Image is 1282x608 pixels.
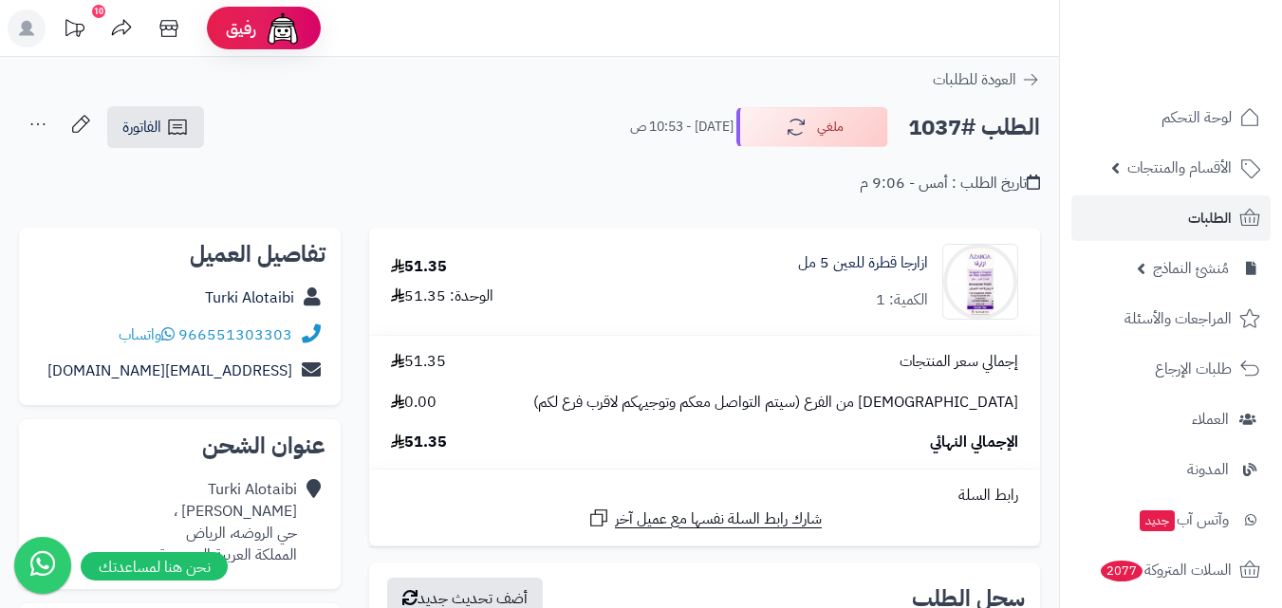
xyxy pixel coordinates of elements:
[1127,155,1232,181] span: الأقسام والمنتجات
[587,507,822,530] a: شارك رابط السلة نفسها مع عميل آخر
[1071,447,1271,492] a: المدونة
[930,432,1018,453] span: الإجمالي النهائي
[1124,305,1232,332] span: المراجعات والأسئلة
[736,107,888,147] button: ملغي
[391,256,447,278] div: 51.35
[158,479,297,565] div: Turki Alotaibi [PERSON_NAME] ، حي الروضه، الرياض المملكة العربية السعودية
[615,508,822,530] span: شارك رابط السلة نفسها مع عميل آخر
[1071,396,1271,442] a: العملاء
[1071,195,1271,241] a: الطلبات
[50,9,98,52] a: تحديثات المنصة
[1153,50,1264,90] img: logo-2.png
[900,351,1018,373] span: إجمالي سعر المنتجات
[226,17,256,40] span: رفيق
[1071,95,1271,140] a: لوحة التحكم
[1138,507,1229,533] span: وآتس آب
[1071,547,1271,593] a: السلات المتروكة2077
[34,243,325,266] h2: تفاصيل العميل
[533,392,1018,414] span: [DEMOGRAPHIC_DATA] من الفرع (سيتم التواصل معكم وتوجيهكم لاقرب فرع لكم)
[630,118,734,137] small: [DATE] - 10:53 ص
[908,108,1040,147] h2: الطلب #1037
[1071,346,1271,392] a: طلبات الإرجاع
[377,485,1032,507] div: رابط السلة
[1071,296,1271,341] a: المراجعات والأسئلة
[391,432,447,453] span: 51.35
[943,244,1017,320] img: 5513bd0af3054fcf7b6da6c02a5ae30ecdce-90x90.jpg
[1099,557,1232,583] span: السلات المتروكة
[34,434,325,457] h2: عنوان الشحن
[1155,356,1232,382] span: طلبات الإرجاع
[107,106,204,148] a: الفاتورة
[391,351,446,373] span: 51.35
[1071,497,1271,543] a: وآتس آبجديد
[1101,561,1143,581] span: 2077
[1140,510,1175,531] span: جديد
[1187,456,1229,483] span: المدونة
[205,286,294,309] a: Turki Alotaibi
[47,359,292,382] a: [EMAIL_ADDRESS][DOMAIN_NAME]
[876,289,928,311] div: الكمية: 1
[391,392,437,414] span: 0.00
[933,68,1016,91] span: العودة للطلبات
[933,68,1040,91] a: العودة للطلبات
[1153,255,1229,282] span: مُنشئ النماذج
[92,5,105,18] div: 10
[1192,406,1229,433] span: العملاء
[1161,104,1232,131] span: لوحة التحكم
[391,286,493,307] div: الوحدة: 51.35
[1188,205,1232,231] span: الطلبات
[178,323,292,346] a: 966551303303
[860,173,1040,194] div: تاريخ الطلب : أمس - 9:06 م
[122,116,161,138] span: الفاتورة
[264,9,302,47] img: ai-face.png
[119,323,175,346] a: واتساب
[798,252,928,274] a: ازارجا قطرة للعين 5 مل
